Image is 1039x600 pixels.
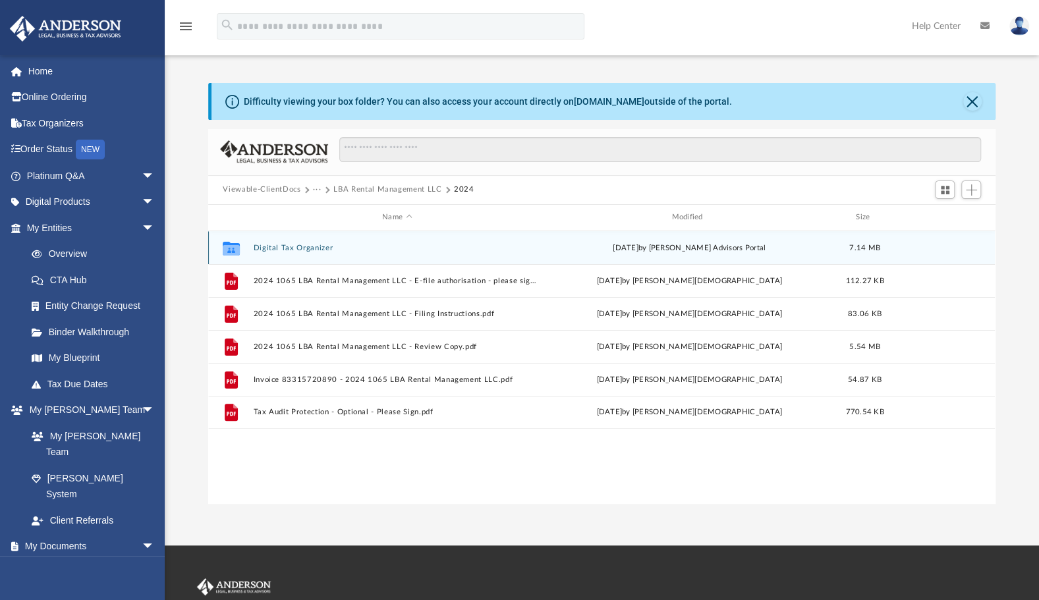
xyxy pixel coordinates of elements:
[333,184,441,196] button: LBA Rental Management LLC
[9,58,175,84] a: Home
[18,319,175,345] a: Binder Walkthrough
[935,180,955,199] button: Switch to Grid View
[339,137,981,162] input: Search files and folders
[9,189,175,215] a: Digital Productsarrow_drop_down
[961,180,981,199] button: Add
[849,342,880,350] span: 5.54 MB
[546,341,833,352] div: by [PERSON_NAME][DEMOGRAPHIC_DATA]
[18,293,175,319] a: Entity Change Request
[223,184,300,196] button: Viewable-ClientDocs
[244,95,731,109] div: Difficulty viewing your box folder? You can also access your account directly on outside of the p...
[546,242,833,254] div: [DATE] by [PERSON_NAME] Advisors Portal
[18,371,175,397] a: Tax Due Dates
[9,110,175,136] a: Tax Organizers
[142,163,168,190] span: arrow_drop_down
[220,18,235,32] i: search
[848,310,882,317] span: 83.06 KB
[18,423,161,465] a: My [PERSON_NAME] Team
[18,507,168,533] a: Client Referrals
[254,408,540,416] button: Tax Audit Protection - Optional - Please Sign.pdf
[18,465,168,507] a: [PERSON_NAME] System
[897,211,990,223] div: id
[846,277,884,284] span: 112.27 KB
[546,373,833,385] div: by [PERSON_NAME][DEMOGRAPHIC_DATA]
[18,241,175,267] a: Overview
[848,375,882,383] span: 54.87 KB
[254,310,540,318] button: 2024 1065 LBA Rental Management LLC - Filing Instructions.pdf
[9,136,175,163] a: Order StatusNEW
[573,96,644,107] a: [DOMAIN_NAME]
[18,267,175,293] a: CTA Hub
[194,578,273,595] img: Anderson Advisors Platinum Portal
[9,397,168,423] a: My [PERSON_NAME] Teamarrow_drop_down
[597,310,623,317] span: [DATE]
[18,345,168,371] a: My Blueprint
[1009,16,1029,36] img: User Pic
[9,84,175,111] a: Online Ordering
[254,277,540,285] button: 2024 1065 LBA Rental Management LLC - E-file authorisation - please sign.pdf
[6,16,125,41] img: Anderson Advisors Platinum Portal
[597,408,623,416] span: [DATE]
[253,211,540,223] div: Name
[597,375,623,383] span: [DATE]
[178,18,194,34] i: menu
[142,215,168,242] span: arrow_drop_down
[597,342,623,350] span: [DATE]
[9,163,175,189] a: Platinum Q&Aarrow_drop_down
[254,342,540,351] button: 2024 1065 LBA Rental Management LLC - Review Copy.pdf
[178,25,194,34] a: menu
[254,375,540,384] button: Invoice 83315720890 - 2024 1065 LBA Rental Management LLC.pdf
[546,275,833,286] div: by [PERSON_NAME][DEMOGRAPHIC_DATA]
[9,215,175,241] a: My Entitiesarrow_drop_down
[76,140,105,159] div: NEW
[454,184,474,196] button: 2024
[254,244,540,252] button: Digital Tax Organizer
[846,408,884,416] span: 770.54 KB
[546,211,833,223] div: Modified
[546,308,833,319] div: by [PERSON_NAME][DEMOGRAPHIC_DATA]
[208,231,995,505] div: grid
[142,533,168,560] span: arrow_drop_down
[313,184,322,196] button: ···
[849,244,880,251] span: 7.14 MB
[9,533,168,560] a: My Documentsarrow_drop_down
[142,397,168,424] span: arrow_drop_down
[214,211,247,223] div: id
[839,211,891,223] div: Size
[597,277,623,284] span: [DATE]
[963,92,982,111] button: Close
[142,189,168,216] span: arrow_drop_down
[546,406,833,418] div: by [PERSON_NAME][DEMOGRAPHIC_DATA]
